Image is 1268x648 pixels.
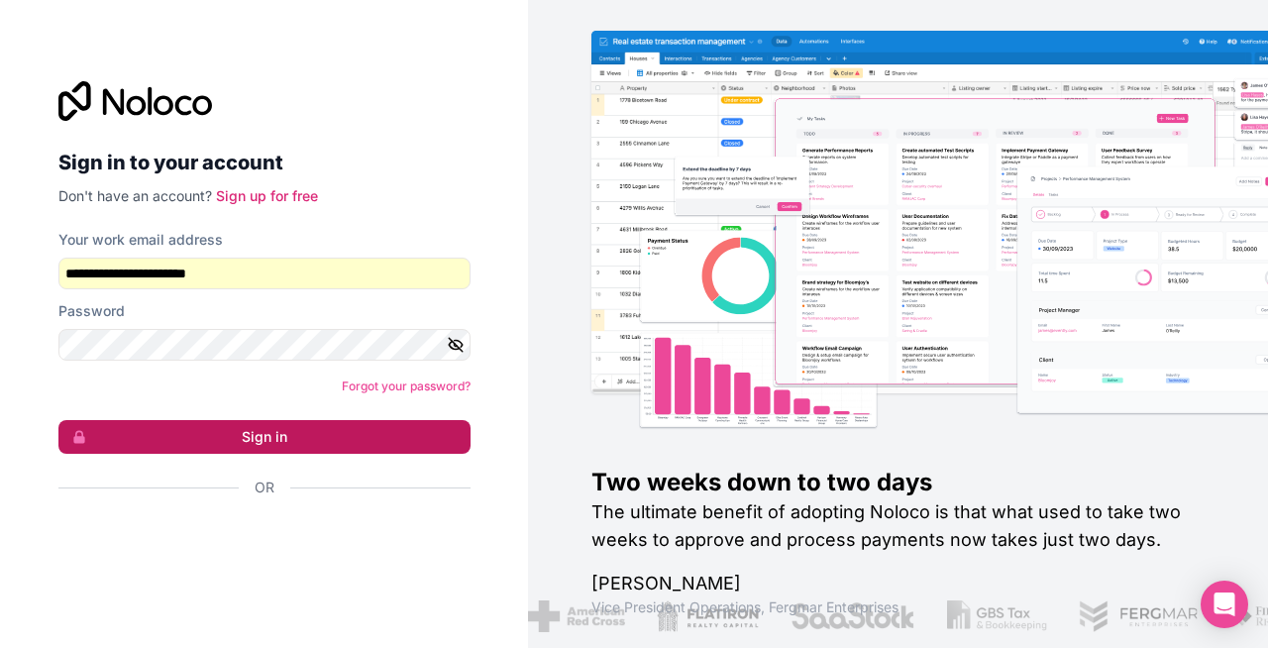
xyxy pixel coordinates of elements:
label: Your work email address [58,230,223,250]
span: Or [255,478,274,497]
h1: Two weeks down to two days [591,467,1205,498]
a: Forgot your password? [342,378,471,393]
button: Sign in [58,420,471,454]
h1: Vice President Operations , Fergmar Enterprises [591,597,1205,617]
input: Password [58,329,471,361]
h1: [PERSON_NAME] [591,570,1205,597]
iframe: Sign in with Google Button [49,519,465,563]
h2: The ultimate benefit of adopting Noloco is that what used to take two weeks to approve and proces... [591,498,1205,554]
label: Password [58,301,125,321]
h2: Sign in to your account [58,145,471,180]
div: Open Intercom Messenger [1201,581,1248,628]
img: /assets/american-red-cross-BAupjrZR.png [528,600,624,632]
span: Don't have an account? [58,187,212,204]
a: Sign up for free [216,187,318,204]
input: Email address [58,258,471,289]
